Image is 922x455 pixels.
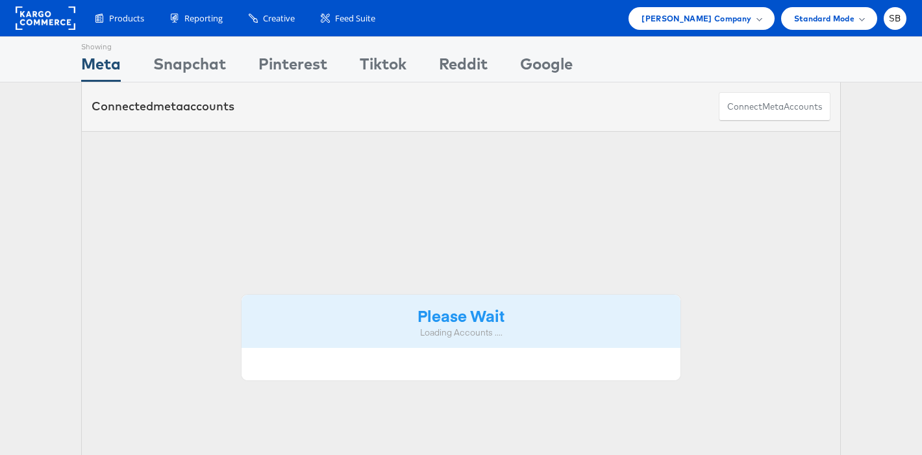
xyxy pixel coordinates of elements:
span: [PERSON_NAME] Company [642,12,751,25]
span: Creative [263,12,295,25]
div: Showing [81,37,121,53]
span: Reporting [184,12,223,25]
span: SB [889,14,901,23]
div: Reddit [439,53,488,82]
span: Standard Mode [794,12,854,25]
span: meta [153,99,183,114]
span: meta [762,101,784,113]
span: Products [109,12,144,25]
span: Feed Suite [335,12,375,25]
div: Tiktok [360,53,406,82]
div: Connected accounts [92,98,234,115]
strong: Please Wait [417,304,505,326]
button: ConnectmetaAccounts [719,92,830,121]
div: Pinterest [258,53,327,82]
div: Loading Accounts .... [251,326,671,339]
div: Google [520,53,573,82]
div: Snapchat [153,53,226,82]
div: Meta [81,53,121,82]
